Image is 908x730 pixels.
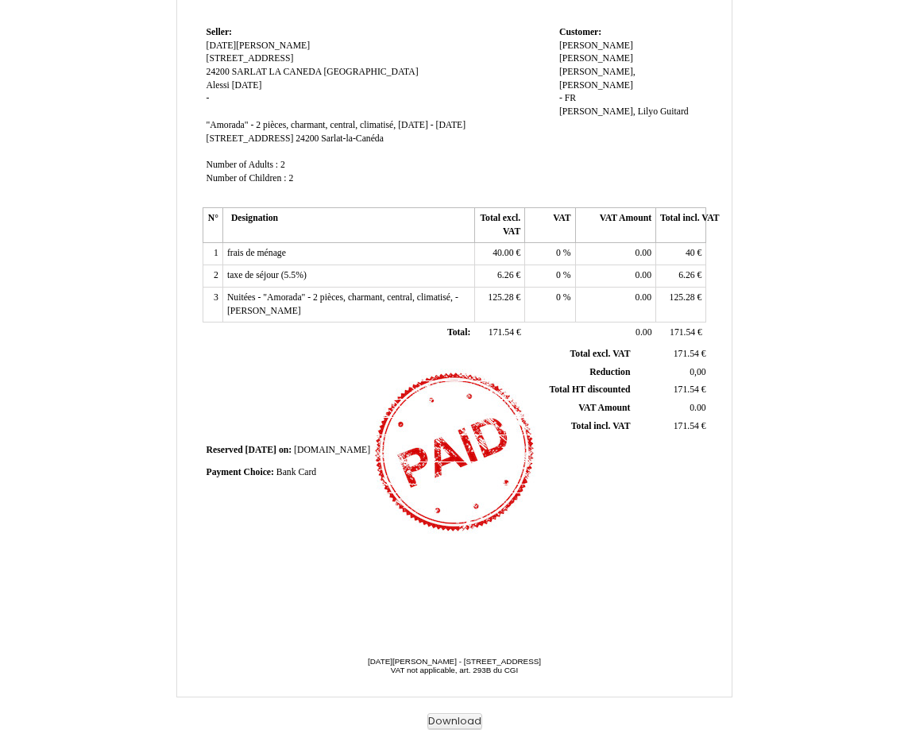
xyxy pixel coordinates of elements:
td: 1 [203,243,222,265]
span: 24200 [296,133,319,144]
span: Number of Adults : [207,160,279,170]
span: Bank Card [276,467,316,477]
td: € [656,287,706,322]
span: 6.26 [497,270,513,280]
td: € [474,323,524,345]
button: Download [427,713,482,730]
span: 0.00 [636,248,651,258]
td: % [525,287,575,322]
span: 125.28 [488,292,513,303]
span: [PERSON_NAME] [559,53,633,64]
span: [DATE] [232,80,262,91]
th: VAT Amount [575,208,655,243]
span: Alessi [207,80,230,91]
span: 125.28 [670,292,695,303]
span: [PERSON_NAME], [PERSON_NAME] [559,67,636,91]
span: on: [279,445,292,455]
th: VAT [525,208,575,243]
td: € [633,346,709,363]
span: Total excl. VAT [570,349,631,359]
td: € [633,381,709,400]
span: Reduction [589,367,630,377]
td: % [525,265,575,288]
span: 171.54 [489,327,514,338]
td: € [656,323,706,345]
span: Seller: [207,27,232,37]
span: FR [565,93,576,103]
span: 171.54 [674,384,699,395]
span: [DATE][PERSON_NAME] - [STREET_ADDRESS] [368,657,541,666]
span: 40.00 [493,248,513,258]
span: - [559,93,562,103]
span: VAT not applicable, art. 293B du CGI [391,666,518,674]
span: 24200 [207,67,230,77]
span: [STREET_ADDRESS] [207,53,294,64]
td: € [474,287,524,322]
td: % [525,243,575,265]
th: Total incl. VAT [656,208,706,243]
span: 0.00 [636,270,651,280]
td: 2 [203,265,222,288]
td: € [633,417,709,435]
span: taxe de séjour (5.5%) [227,270,307,280]
span: [DOMAIN_NAME] [294,445,370,455]
span: - [207,93,210,103]
span: Total HT discounted [549,384,630,395]
span: [PERSON_NAME] [559,41,633,51]
span: [PERSON_NAME], Lilyo Guitard [559,106,689,117]
span: [GEOGRAPHIC_DATA] [323,67,418,77]
th: Designation [222,208,474,243]
td: € [474,243,524,265]
span: 2 [280,160,285,170]
span: Reserved [207,445,243,455]
span: [DATE] - [DATE] [398,120,466,130]
th: Total excl. VAT [474,208,524,243]
span: Sarlat-la-Canéda [321,133,384,144]
span: 171.54 [670,327,695,338]
span: 0.00 [636,292,651,303]
span: 0 [556,292,561,303]
span: 0.00 [690,403,705,413]
span: Customer: [559,27,601,37]
span: VAT Amount [578,403,630,413]
span: [DATE][PERSON_NAME] [207,41,311,51]
span: 0.00 [636,327,651,338]
span: 2 [288,173,293,183]
span: Total incl. VAT [571,421,631,431]
span: Nuitées - "Amorada" - 2 pièces, charmant, central, climatisé, - [PERSON_NAME] [227,292,458,316]
span: 6.26 [678,270,694,280]
th: N° [203,208,222,243]
span: [DATE] [245,445,276,455]
span: "Amorada" - 2 pièces, charmant, central, climatisé, [207,120,396,130]
span: SARLAT LA CANEDA [232,67,322,77]
span: 171.54 [674,421,699,431]
span: 171.54 [674,349,699,359]
span: 0,00 [690,367,705,377]
span: frais de ménage [227,248,286,258]
span: Payment Choice: [207,467,274,477]
span: Total: [447,327,470,338]
td: € [656,265,706,288]
span: Number of Children : [207,173,287,183]
td: € [656,243,706,265]
span: 0 [556,270,561,280]
span: 0 [556,248,561,258]
span: 40 [686,248,695,258]
td: 3 [203,287,222,322]
td: € [474,265,524,288]
span: [STREET_ADDRESS] [207,133,294,144]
